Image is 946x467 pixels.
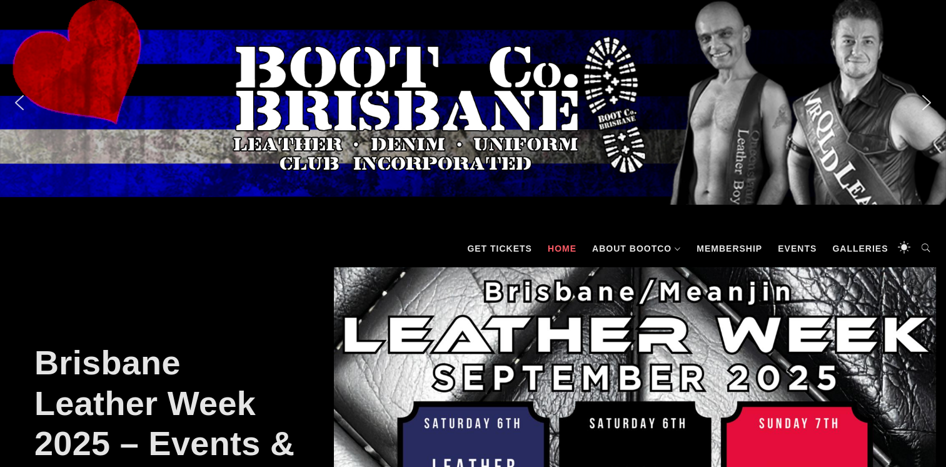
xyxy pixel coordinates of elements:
a: Membership [690,230,768,267]
a: Home [541,230,583,267]
img: next arrow [917,93,937,113]
a: Galleries [826,230,894,267]
a: About BootCo [586,230,687,267]
img: previous arrow [9,93,29,113]
a: Events [772,230,823,267]
a: GET TICKETS [461,230,538,267]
